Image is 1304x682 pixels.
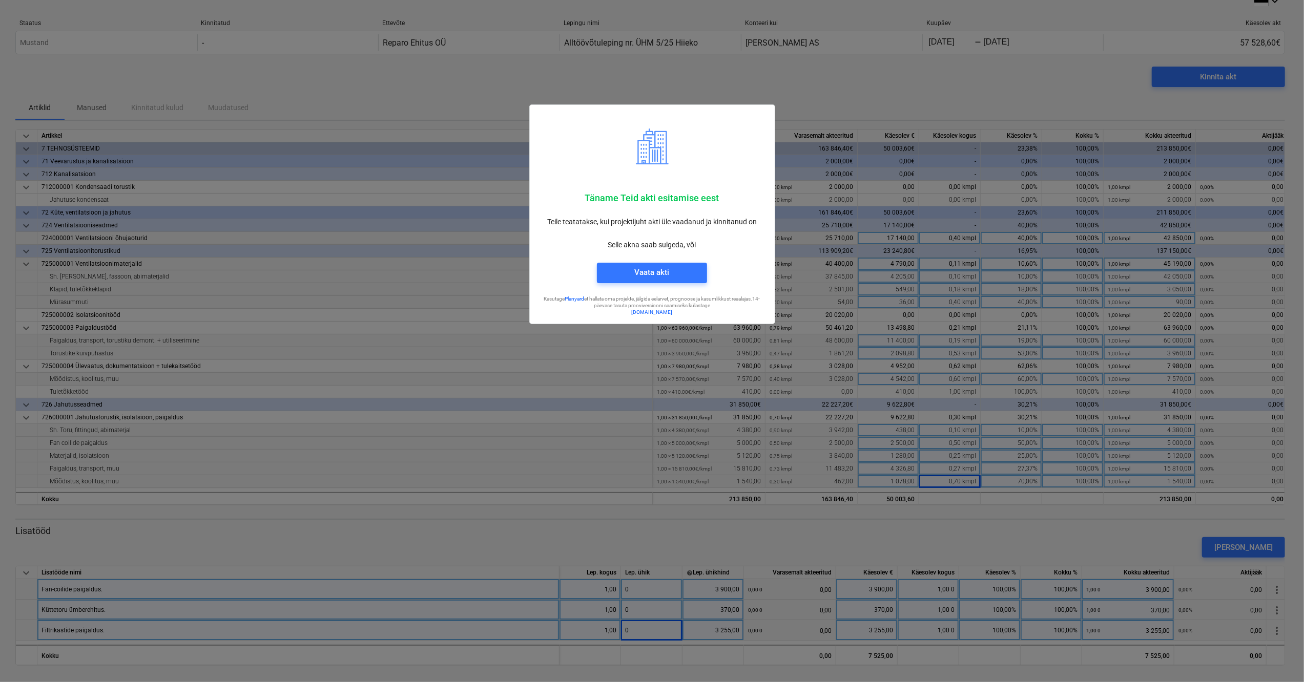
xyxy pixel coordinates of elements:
[538,192,767,204] p: Täname Teid akti esitamise eest
[538,240,767,250] p: Selle akna saab sulgeda, või
[632,309,673,315] a: [DOMAIN_NAME]
[538,217,767,227] p: Teile teatatakse, kui projektijuht akti üle vaadanud ja kinnitanud on
[565,296,585,302] a: Planyard
[635,266,670,279] div: Vaata akti
[538,295,767,309] p: Kasutage et hallata oma projekte, jälgida eelarvet, prognoose ja kasumlikkust reaalajas. 14-päeva...
[597,263,707,283] button: Vaata akti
